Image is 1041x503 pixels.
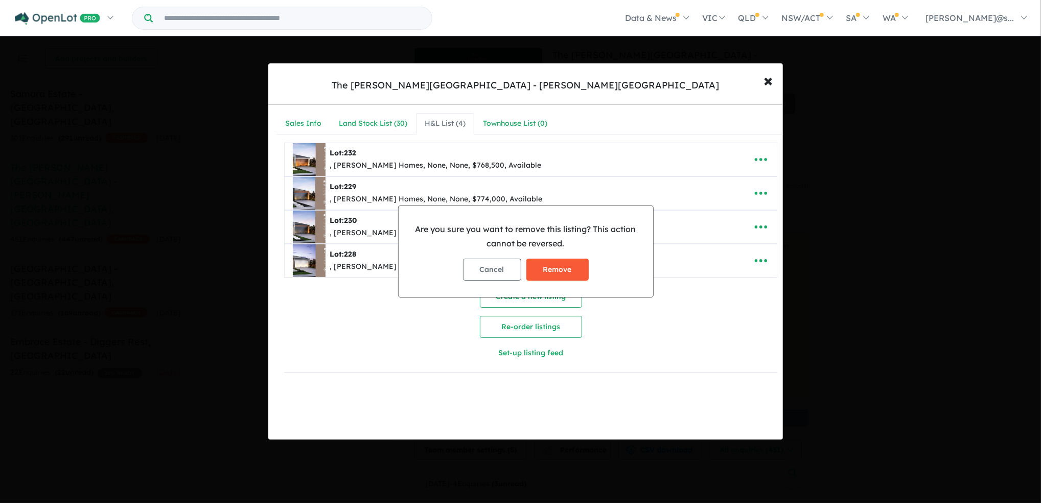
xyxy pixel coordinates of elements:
[407,222,645,250] p: Are you sure you want to remove this listing? This action cannot be reversed.
[463,259,521,281] button: Cancel
[15,12,100,25] img: Openlot PRO Logo White
[926,13,1014,23] span: [PERSON_NAME]@s...
[155,7,430,29] input: Try estate name, suburb, builder or developer
[526,259,589,281] button: Remove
